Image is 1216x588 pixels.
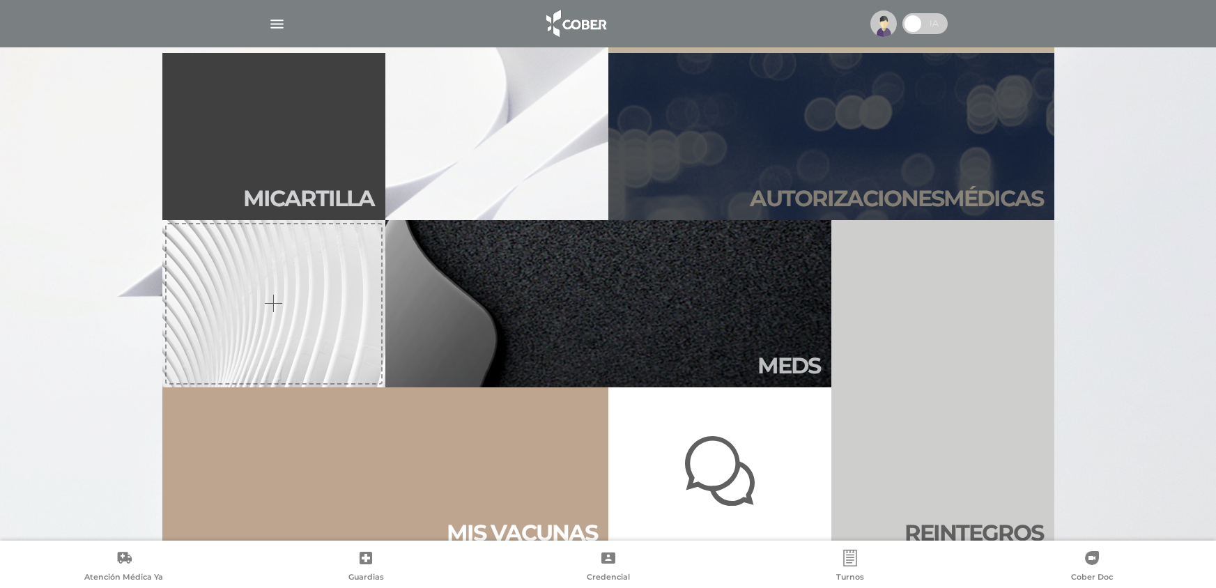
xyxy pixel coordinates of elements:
img: logo_cober_home-white.png [539,7,612,40]
span: Atención Médica Ya [84,572,163,585]
h2: Meds [757,353,820,379]
h2: Rein te gros [905,520,1043,546]
a: Guardias [245,550,486,585]
a: Cober Doc [971,550,1213,585]
h2: Mi car tilla [243,185,374,212]
span: Cober Doc [1071,572,1113,585]
a: Meds [385,220,831,387]
a: Turnos [729,550,971,585]
span: Turnos [836,572,864,585]
img: profile-placeholder.svg [870,10,897,37]
a: Micartilla [162,53,385,220]
h2: Mis vacu nas [447,520,597,546]
a: Reintegros [831,220,1054,555]
a: Mis vacunas [162,387,608,555]
a: Atención Médica Ya [3,550,245,585]
span: Credencial [587,572,630,585]
a: Autorizacionesmédicas [608,53,1054,220]
span: Guardias [348,572,384,585]
img: Cober_menu-lines-white.svg [268,15,286,33]
a: Credencial [487,550,729,585]
h2: Autori zaciones médicas [750,185,1043,212]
